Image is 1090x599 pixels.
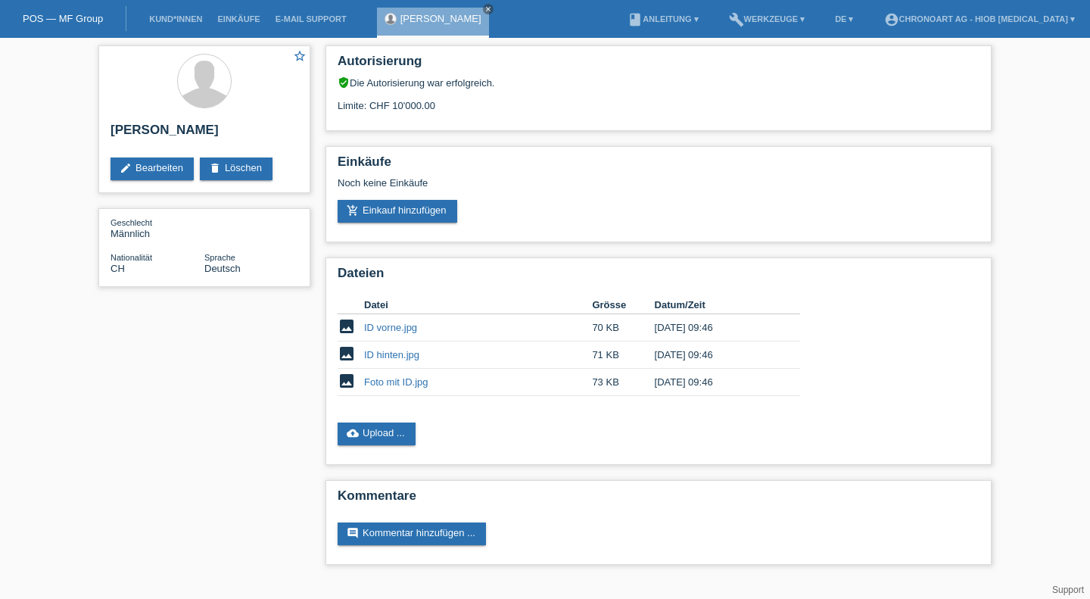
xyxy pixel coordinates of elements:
a: commentKommentar hinzufügen ... [338,523,486,545]
span: Sprache [204,253,235,262]
td: [DATE] 09:46 [655,314,779,342]
i: verified_user [338,76,350,89]
i: edit [120,162,132,174]
th: Datei [364,296,592,314]
h2: Einkäufe [338,154,979,177]
span: Deutsch [204,263,241,274]
a: POS — MF Group [23,13,103,24]
td: [DATE] 09:46 [655,369,779,396]
a: [PERSON_NAME] [400,13,481,24]
i: build [729,12,744,27]
a: Support [1052,585,1084,595]
th: Datum/Zeit [655,296,779,314]
span: Geschlecht [111,218,152,227]
a: DE ▾ [827,14,861,23]
i: book [628,12,643,27]
td: 71 KB [592,342,654,369]
h2: Kommentare [338,488,979,511]
td: 73 KB [592,369,654,396]
div: Noch keine Einkäufe [338,177,979,200]
a: bookAnleitung ▾ [620,14,705,23]
i: cloud_upload [347,427,359,439]
a: add_shopping_cartEinkauf hinzufügen [338,200,457,223]
td: 70 KB [592,314,654,342]
h2: Dateien [338,266,979,289]
h2: [PERSON_NAME] [111,123,298,145]
a: ID vorne.jpg [364,322,417,333]
span: Schweiz [111,263,125,274]
a: account_circleChronoart AG - Hiob [MEDICAL_DATA] ▾ [877,14,1083,23]
a: Einkäufe [210,14,267,23]
a: buildWerkzeuge ▾ [721,14,813,23]
th: Grösse [592,296,654,314]
div: Männlich [111,217,204,239]
i: comment [347,527,359,539]
i: account_circle [884,12,899,27]
span: Nationalität [111,253,152,262]
i: image [338,317,356,335]
a: deleteLöschen [200,158,272,180]
div: Limite: CHF 10'000.00 [338,89,979,111]
i: image [338,372,356,390]
i: image [338,345,356,363]
a: ID hinten.jpg [364,349,419,360]
a: Kund*innen [142,14,210,23]
i: add_shopping_cart [347,204,359,217]
td: [DATE] 09:46 [655,342,779,369]
i: delete [209,162,221,174]
a: editBearbeiten [111,158,194,180]
h2: Autorisierung [338,54,979,76]
i: star_border [293,49,307,63]
i: close [484,5,492,13]
a: close [483,4,494,14]
div: Die Autorisierung war erfolgreich. [338,76,979,89]
a: star_border [293,49,307,65]
a: cloud_uploadUpload ... [338,423,416,445]
a: E-Mail Support [268,14,354,23]
a: Foto mit ID.jpg [364,376,428,388]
